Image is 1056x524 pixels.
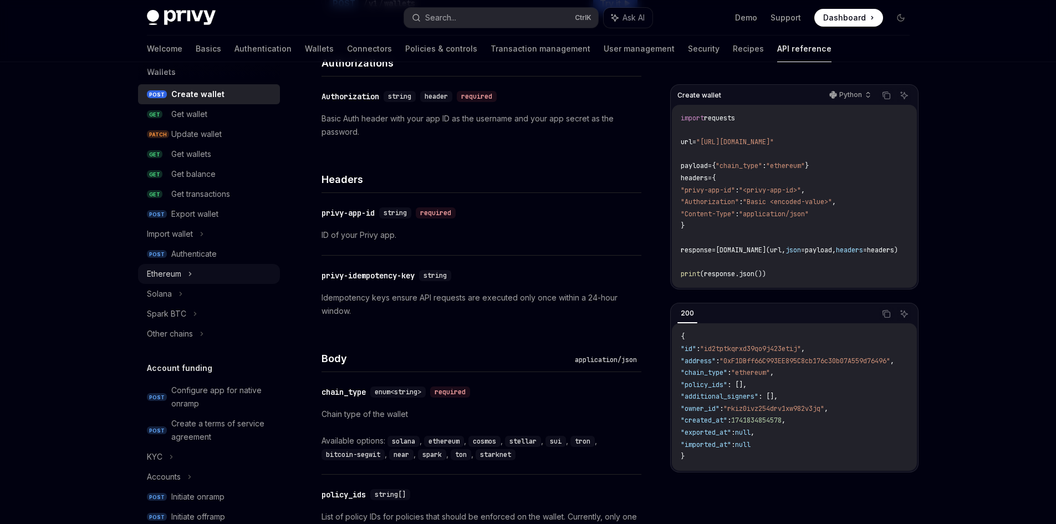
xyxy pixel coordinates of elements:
div: Configure app for native onramp [171,384,273,410]
span: headers [681,174,708,182]
span: "Authorization" [681,197,739,206]
code: near [389,449,414,460]
span: print [681,269,700,278]
div: Authenticate [171,247,217,261]
div: , [570,434,599,447]
div: privy-app-id [322,207,375,218]
span: = [863,246,867,255]
a: Security [688,35,720,62]
a: GETGet wallets [138,144,280,164]
img: dark logo [147,10,216,26]
a: Recipes [733,35,764,62]
span: string[] [375,490,406,499]
div: , [418,447,451,461]
span: requests [704,114,735,123]
span: headers [836,246,863,255]
div: Ethereum [147,267,181,281]
span: : [739,197,743,206]
a: POSTInitiate onramp [138,487,280,507]
button: Search...CtrlK [404,8,598,28]
a: POSTCreate wallet [138,84,280,104]
button: Copy the contents from the code block [879,307,894,321]
span: response [681,246,712,255]
span: POST [147,250,167,258]
span: "[URL][DOMAIN_NAME]" [696,138,774,146]
span: GET [147,150,162,159]
span: Ask AI [623,12,645,23]
span: POST [147,90,167,99]
a: Support [771,12,801,23]
span: , [770,368,774,377]
a: POSTCreate a terms of service agreement [138,414,280,447]
code: sui [545,436,566,447]
a: GETGet wallet [138,104,280,124]
code: ethereum [424,436,464,447]
span: header [425,92,448,101]
span: POST [147,393,167,401]
span: GET [147,190,162,199]
span: "id" [681,344,696,353]
div: Solana [147,287,172,301]
div: , [451,447,476,461]
a: POSTExport wallet [138,204,280,224]
button: Ask AI [604,8,652,28]
a: PATCHUpdate wallet [138,124,280,144]
code: tron [570,436,595,447]
div: , [424,434,468,447]
span: "chain_type" [716,161,762,170]
a: Connectors [347,35,392,62]
div: Authorization [322,91,379,102]
span: : [], [758,392,778,401]
span: = [712,246,716,255]
span: , [832,197,836,206]
p: ID of your Privy app. [322,228,641,242]
span: : [696,344,700,353]
span: Create wallet [677,91,721,100]
div: required [416,207,456,218]
div: , [322,447,389,461]
span: POST [147,426,167,435]
a: GETGet transactions [138,184,280,204]
span: string [384,208,407,217]
span: , [890,357,894,365]
div: , [545,434,570,447]
div: Get wallets [171,147,211,161]
div: Update wallet [171,128,222,141]
div: Initiate offramp [171,510,225,523]
div: Accounts [147,470,181,484]
span: "privy-app-id" [681,186,735,195]
div: Import wallet [147,227,193,241]
a: Demo [735,12,757,23]
span: url [681,138,692,146]
span: , [801,344,805,353]
div: , [505,434,545,447]
button: Copy the contents from the code block [879,88,894,103]
span: json [785,246,801,255]
div: Create wallet [171,88,225,101]
span: } [805,161,809,170]
button: Ask AI [897,307,911,321]
span: "owner_id" [681,404,720,413]
div: Create a terms of service agreement [171,417,273,444]
div: Export wallet [171,207,218,221]
a: Policies & controls [405,35,477,62]
span: : [735,186,739,195]
a: Authentication [234,35,292,62]
div: Get wallet [171,108,207,121]
span: , [751,428,754,437]
p: Idempotency keys ensure API requests are executed only once within a 24-hour window. [322,291,641,318]
div: chain_type [322,386,366,398]
div: , [387,434,424,447]
span: "imported_at" [681,440,731,449]
code: spark [418,449,446,460]
div: 200 [677,307,697,320]
a: GETGet balance [138,164,280,184]
a: Basics [196,35,221,62]
span: "Basic <encoded-value>" [743,197,832,206]
p: Chain type of the wallet [322,408,641,421]
span: enum<string> [375,388,421,396]
span: Ctrl K [575,13,591,22]
span: : [720,404,723,413]
span: : [], [727,380,747,389]
span: = [708,174,712,182]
